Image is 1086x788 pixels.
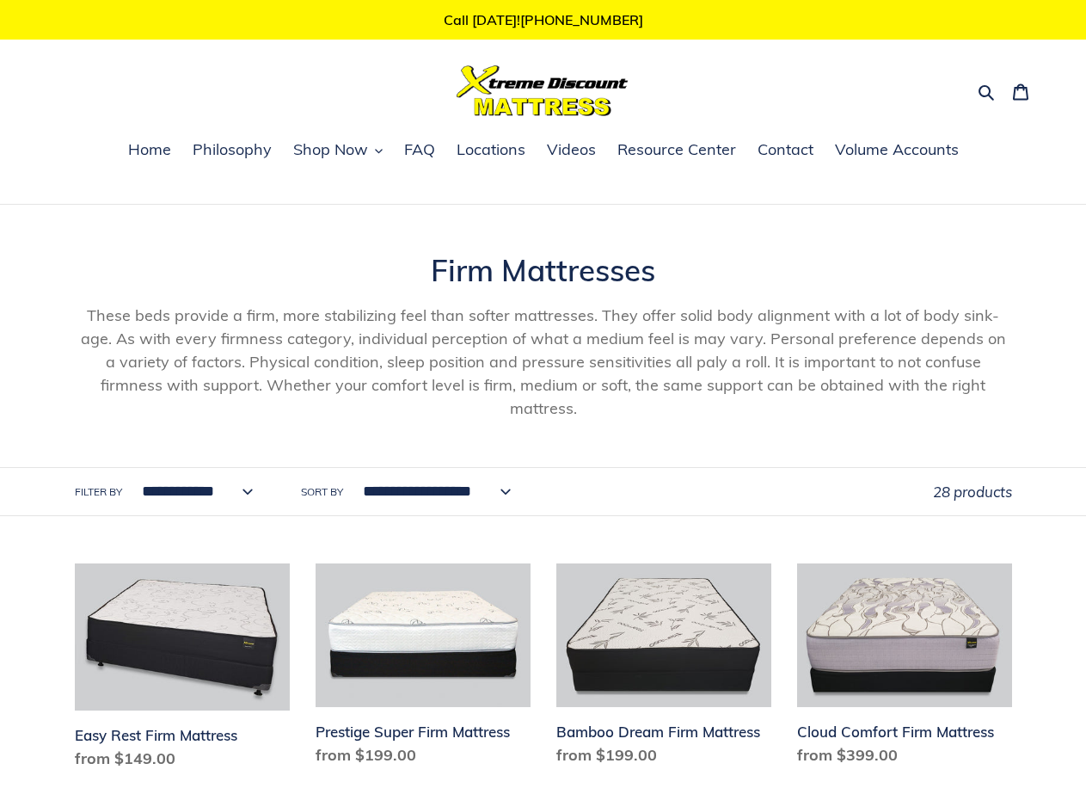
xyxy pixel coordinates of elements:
span: Firm Mattresses [431,251,655,289]
span: Videos [547,139,596,160]
a: Locations [448,138,534,163]
a: Contact [749,138,822,163]
button: Shop Now [285,138,391,163]
a: Prestige Super Firm Mattress [316,563,531,773]
span: Home [128,139,171,160]
label: Filter by [75,484,122,500]
a: Volume Accounts [826,138,967,163]
span: 28 products [933,483,1012,501]
a: Resource Center [609,138,745,163]
a: Easy Rest Firm Mattress [75,563,290,777]
span: Volume Accounts [835,139,959,160]
a: FAQ [396,138,444,163]
span: FAQ [404,139,435,160]
span: Resource Center [617,139,736,160]
span: Locations [457,139,525,160]
span: Shop Now [293,139,368,160]
span: Contact [758,139,813,160]
a: Videos [538,138,604,163]
span: These beds provide a firm, more stabilizing feel than softer mattresses. They offer solid body al... [81,305,1006,418]
span: Philosophy [193,139,272,160]
img: Xtreme Discount Mattress [457,65,629,116]
a: Cloud Comfort Firm Mattress [797,563,1012,773]
label: Sort by [301,484,343,500]
a: Bamboo Dream Firm Mattress [556,563,771,773]
whippy-ph: [PHONE_NUMBER] [520,11,643,28]
a: Home [120,138,180,163]
a: Philosophy [184,138,280,163]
